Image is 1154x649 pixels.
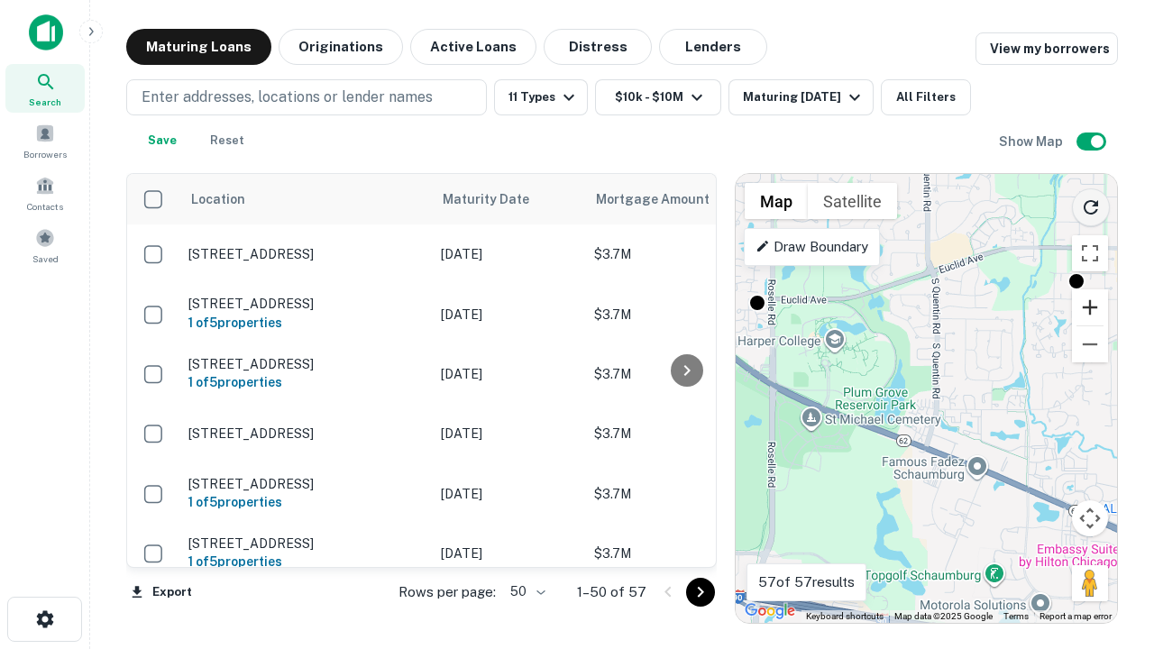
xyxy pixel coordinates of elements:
button: 11 Types [494,79,588,115]
p: [STREET_ADDRESS] [188,535,423,552]
h6: 1 of 5 properties [188,552,423,571]
span: Contacts [27,199,63,214]
a: Open this area in Google Maps (opens a new window) [740,599,800,623]
button: Drag Pegman onto the map to open Street View [1072,565,1108,601]
p: [STREET_ADDRESS] [188,425,423,442]
p: [STREET_ADDRESS] [188,246,423,262]
button: Show street map [745,183,808,219]
div: 0 0 [736,174,1117,623]
p: [STREET_ADDRESS] [188,356,423,372]
p: [DATE] [441,305,576,324]
span: Maturity Date [443,188,553,210]
div: 50 [503,579,548,605]
th: Mortgage Amount [585,174,783,224]
p: $3.7M [594,484,774,504]
h6: Show Map [999,132,1066,151]
span: Mortgage Amount [596,188,733,210]
button: Reset [198,123,256,159]
button: Save your search to get updates of matches that match your search criteria. [133,123,191,159]
p: $3.7M [594,544,774,563]
a: Terms (opens in new tab) [1003,611,1029,621]
p: $3.7M [594,364,774,384]
button: Enter addresses, locations or lender names [126,79,487,115]
p: [STREET_ADDRESS] [188,476,423,492]
p: 1–50 of 57 [577,581,646,603]
button: Zoom in [1072,289,1108,325]
span: Location [190,188,245,210]
span: Borrowers [23,147,67,161]
p: $3.7M [594,244,774,264]
button: Maturing [DATE] [728,79,874,115]
a: View my borrowers [975,32,1118,65]
a: Search [5,64,85,113]
th: Maturity Date [432,174,585,224]
h6: 1 of 5 properties [188,372,423,392]
p: 57 of 57 results [758,571,855,593]
button: Zoom out [1072,326,1108,362]
a: Contacts [5,169,85,217]
p: [STREET_ADDRESS] [188,296,423,312]
th: Location [179,174,432,224]
img: Google [740,599,800,623]
button: All Filters [881,79,971,115]
p: Rows per page: [398,581,496,603]
button: Toggle fullscreen view [1072,235,1108,271]
span: Saved [32,251,59,266]
button: Maturing Loans [126,29,271,65]
div: Maturing [DATE] [743,87,865,108]
p: [DATE] [441,544,576,563]
button: Show satellite imagery [808,183,897,219]
p: [DATE] [441,244,576,264]
button: Export [126,579,197,606]
p: [DATE] [441,484,576,504]
span: Search [29,95,61,109]
a: Report a map error [1040,611,1112,621]
h6: 1 of 5 properties [188,492,423,512]
img: capitalize-icon.png [29,14,63,50]
a: Borrowers [5,116,85,165]
button: Originations [279,29,403,65]
a: Saved [5,221,85,270]
span: Map data ©2025 Google [894,611,993,621]
button: Keyboard shortcuts [806,610,884,623]
button: Active Loans [410,29,536,65]
button: Lenders [659,29,767,65]
p: Enter addresses, locations or lender names [142,87,433,108]
p: [DATE] [441,424,576,443]
button: Reload search area [1072,188,1110,226]
button: Go to next page [686,578,715,607]
p: Draw Boundary [756,236,868,258]
iframe: Chat Widget [1064,447,1154,534]
button: Distress [544,29,652,65]
p: $3.7M [594,305,774,324]
h6: 1 of 5 properties [188,313,423,333]
p: [DATE] [441,364,576,384]
button: $10k - $10M [595,79,721,115]
p: $3.7M [594,424,774,443]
